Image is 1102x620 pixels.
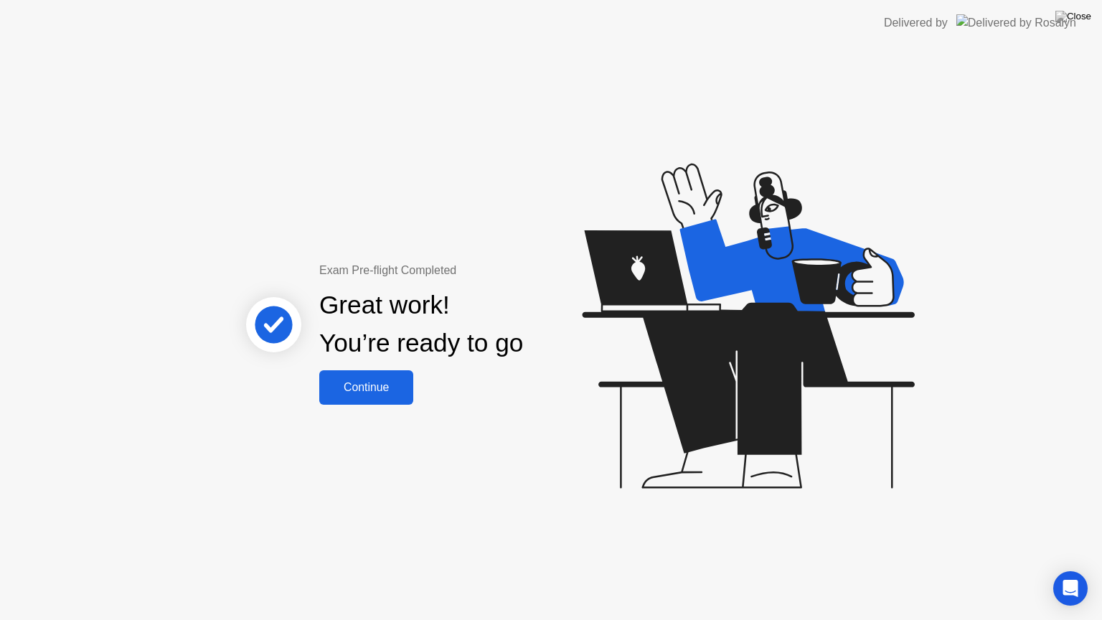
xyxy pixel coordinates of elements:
[319,370,413,405] button: Continue
[884,14,948,32] div: Delivered by
[319,262,616,279] div: Exam Pre-flight Completed
[324,381,409,394] div: Continue
[1055,11,1091,22] img: Close
[319,286,523,362] div: Great work! You’re ready to go
[1053,571,1088,606] div: Open Intercom Messenger
[956,14,1076,31] img: Delivered by Rosalyn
